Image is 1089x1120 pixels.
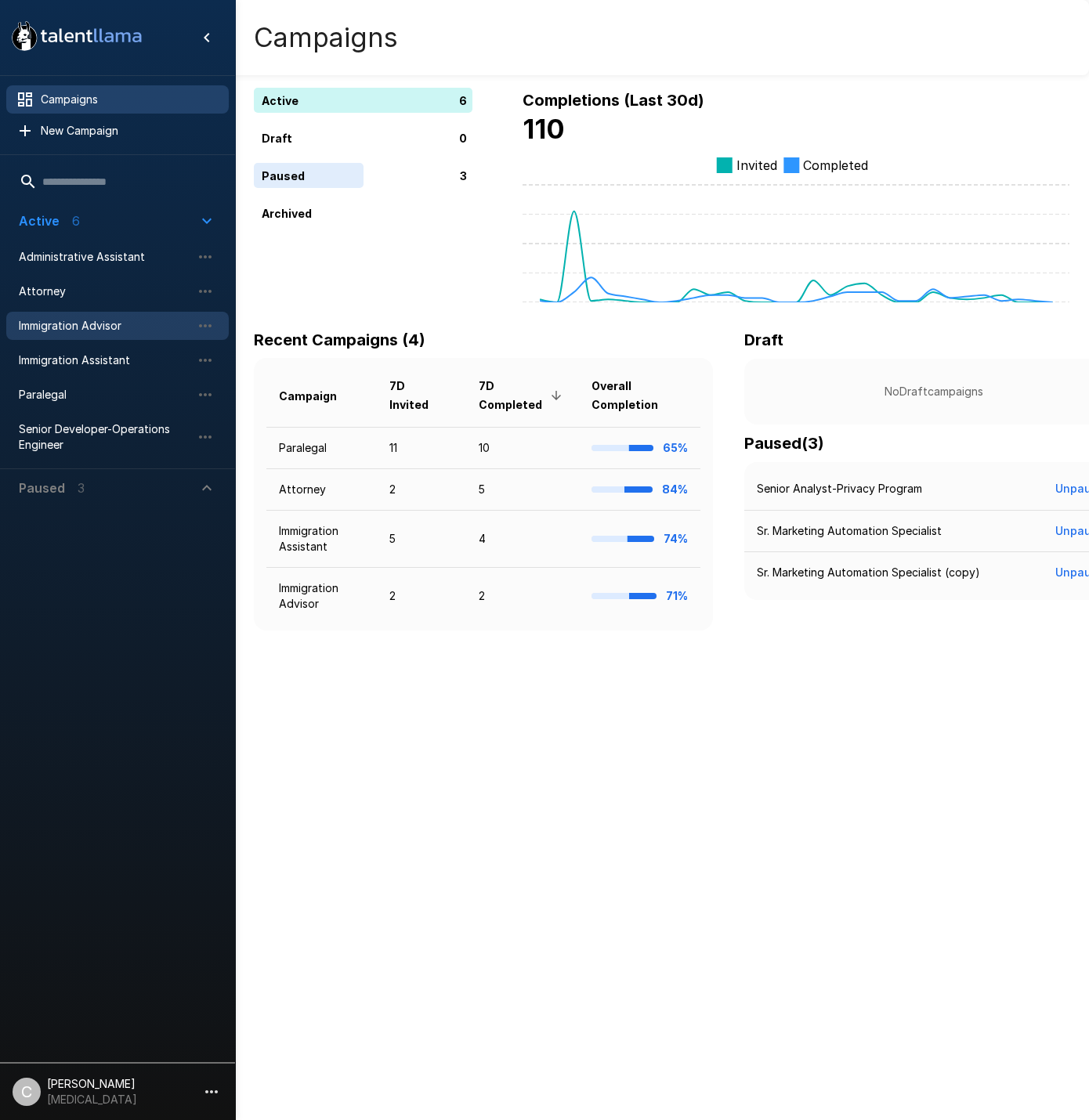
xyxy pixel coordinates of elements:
td: 2 [377,568,465,625]
b: Recent Campaigns (4) [254,331,425,349]
p: 6 [459,92,467,109]
td: Immigration Assistant [266,511,377,568]
td: 5 [377,511,465,568]
b: 74% [664,532,688,545]
p: Sr. Marketing Automation Specialist [757,523,942,539]
td: 2 [466,568,579,625]
td: 11 [377,427,465,468]
span: Campaign [279,387,357,406]
b: Completions (Last 30d) [523,91,704,110]
td: 5 [466,469,579,511]
span: Overall Completion [592,377,688,414]
p: Senior Analyst-Privacy Program [757,481,922,497]
b: 110 [523,113,565,145]
b: Draft [744,331,783,349]
p: Sr. Marketing Automation Specialist (copy) [757,565,980,580]
td: 2 [377,469,465,511]
span: 7D Completed [479,377,566,414]
td: 4 [466,511,579,568]
td: Attorney [266,469,377,511]
td: Immigration Advisor [266,568,377,625]
b: 71% [666,589,688,602]
b: Paused ( 3 ) [744,434,824,453]
td: 10 [466,427,579,468]
p: 0 [459,130,467,146]
span: 7D Invited [389,377,453,414]
b: 65% [663,441,688,454]
b: 84% [662,482,688,496]
td: Paralegal [266,427,377,468]
h4: Campaigns [254,21,398,54]
p: 3 [460,168,467,184]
